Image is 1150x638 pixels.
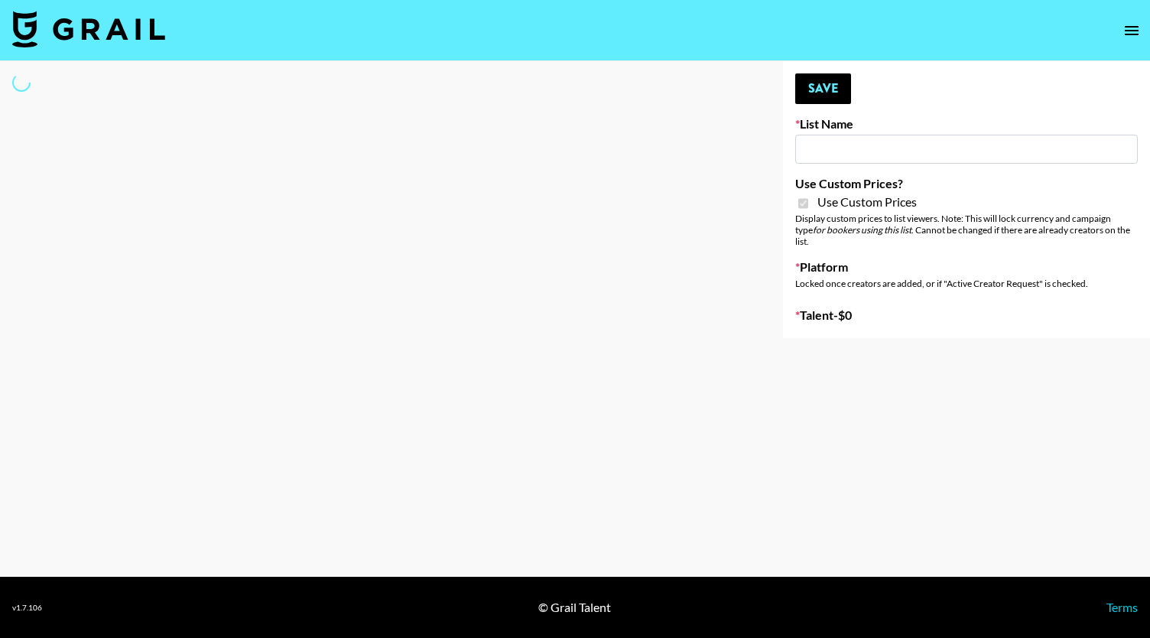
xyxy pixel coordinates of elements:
div: v 1.7.106 [12,603,42,613]
span: Use Custom Prices [817,194,917,210]
button: Save [795,73,851,104]
em: for bookers using this list [813,224,911,236]
label: Talent - $ 0 [795,308,1138,323]
label: Platform [795,259,1138,275]
a: Terms [1106,600,1138,614]
label: List Name [795,116,1138,132]
label: Use Custom Prices? [795,176,1138,191]
div: Display custom prices to list viewers. Note: This will lock currency and campaign type . Cannot b... [795,213,1138,247]
div: Locked once creators are added, or if "Active Creator Request" is checked. [795,278,1138,289]
div: © Grail Talent [538,600,611,615]
img: Grail Talent [12,11,165,47]
button: open drawer [1116,15,1147,46]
